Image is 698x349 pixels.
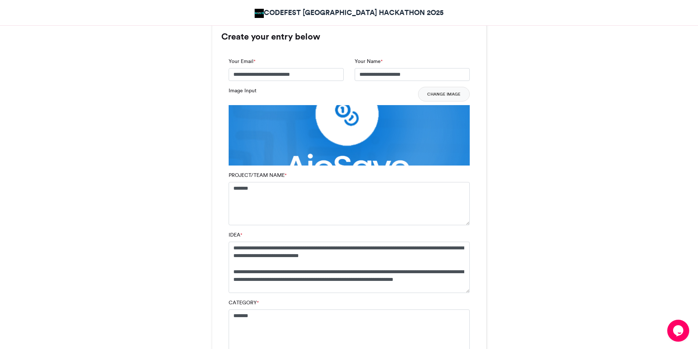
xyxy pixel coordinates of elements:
[229,171,287,179] label: PROJECT/TEAM NAME
[255,9,264,18] img: CODEFEST NIGERIA HACKATHON 2025
[229,87,256,94] label: Image Input
[229,57,255,65] label: Your Email
[355,57,383,65] label: Your Name
[667,320,691,342] iframe: chat widget
[229,299,259,307] label: CATEGORY
[255,7,444,18] a: CODEFEST [GEOGRAPHIC_DATA] HACKATHON 2O25
[229,231,242,239] label: IDEA
[221,32,477,41] h3: Create your entry below
[418,87,470,101] button: Change Image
